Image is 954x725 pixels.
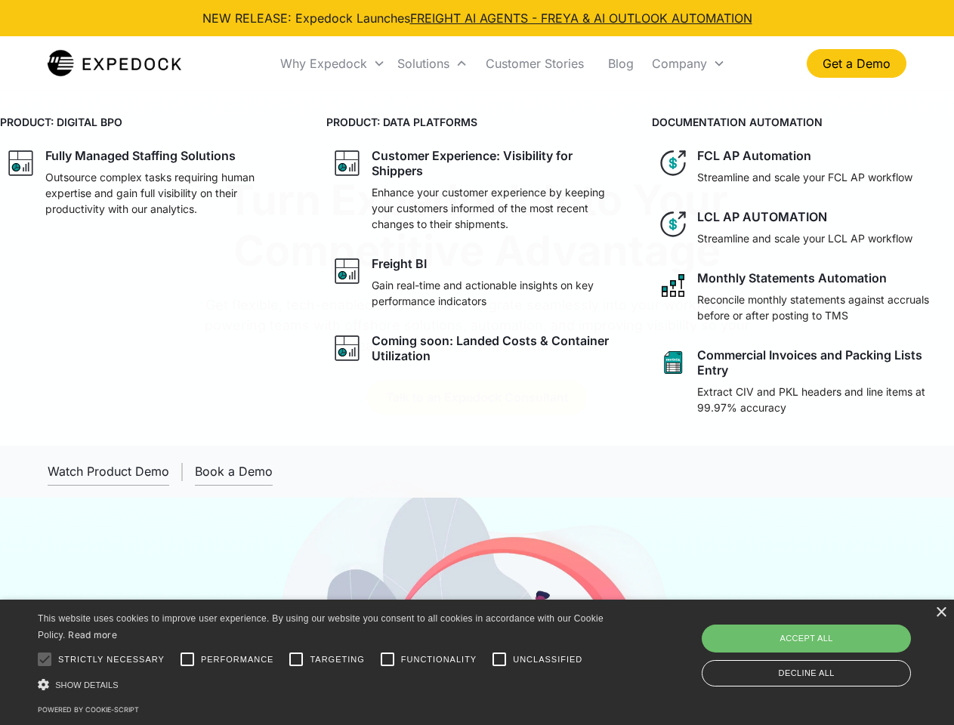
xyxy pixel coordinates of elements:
[652,114,954,130] h4: DOCUMENTATION AUTOMATION
[658,270,688,301] img: network like icon
[652,142,954,191] a: dollar iconFCL AP AutomationStreamline and scale your FCL AP workflow
[45,169,296,217] p: Outsource complex tasks requiring human expertise and gain full visibility on their productivity ...
[201,653,274,666] span: Performance
[48,48,181,79] img: Expedock Logo
[372,256,427,271] div: Freight BI
[652,264,954,329] a: network like iconMonthly Statements AutomationReconcile monthly statements against accruals befor...
[702,562,954,725] iframe: Chat Widget
[697,169,912,185] p: Streamline and scale your FCL AP workflow
[332,148,363,178] img: graph icon
[697,148,811,163] div: FCL AP Automation
[372,148,622,178] div: Customer Experience: Visibility for Shippers
[326,250,628,315] a: graph iconFreight BIGain real-time and actionable insights on key performance indicators
[697,384,948,415] p: Extract CIV and PKL headers and line items at 99.97% accuracy
[646,38,731,89] div: Company
[45,148,236,163] div: Fully Managed Staffing Solutions
[48,458,169,486] a: open lightbox
[652,56,707,71] div: Company
[68,629,117,640] a: Read more
[807,49,906,78] a: Get a Demo
[697,347,948,378] div: Commercial Invoices and Packing Lists Entry
[48,48,181,79] a: home
[332,256,363,286] img: graph icon
[274,38,391,89] div: Why Expedock
[202,9,752,27] div: NEW RELEASE: Expedock Launches
[658,347,688,378] img: sheet icon
[652,203,954,252] a: dollar iconLCL AP AUTOMATIONStreamline and scale your LCL AP workflow
[697,270,887,285] div: Monthly Statements Automation
[372,277,622,309] p: Gain real-time and actionable insights on key performance indicators
[697,292,948,323] p: Reconcile monthly statements against accruals before or after posting to TMS
[326,114,628,130] h4: PRODUCT: DATA PLATFORMS
[280,56,367,71] div: Why Expedock
[195,458,273,486] a: Book a Demo
[410,11,752,26] a: FREIGHT AI AGENTS - FREYA & AI OUTLOOK AUTOMATION
[596,38,646,89] a: Blog
[6,148,36,178] img: graph icon
[372,333,622,363] div: Coming soon: Landed Costs & Container Utilization
[513,653,582,666] span: Unclassified
[48,464,169,479] div: Watch Product Demo
[652,341,954,421] a: sheet iconCommercial Invoices and Packing Lists EntryExtract CIV and PKL headers and line items a...
[58,653,165,666] span: Strictly necessary
[38,613,604,641] span: This website uses cookies to improve user experience. By using our website you consent to all coo...
[38,705,139,714] a: Powered by cookie-script
[697,209,827,224] div: LCL AP AUTOMATION
[658,209,688,239] img: dollar icon
[372,184,622,232] p: Enhance your customer experience by keeping your customers informed of the most recent changes to...
[397,56,449,71] div: Solutions
[658,148,688,178] img: dollar icon
[391,38,474,89] div: Solutions
[332,333,363,363] img: graph icon
[55,680,119,690] span: Show details
[474,38,596,89] a: Customer Stories
[697,230,912,246] p: Streamline and scale your LCL AP workflow
[195,464,273,479] div: Book a Demo
[401,653,477,666] span: Functionality
[310,653,364,666] span: Targeting
[326,327,628,369] a: graph iconComing soon: Landed Costs & Container Utilization
[38,677,609,693] div: Show details
[326,142,628,238] a: graph iconCustomer Experience: Visibility for ShippersEnhance your customer experience by keeping...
